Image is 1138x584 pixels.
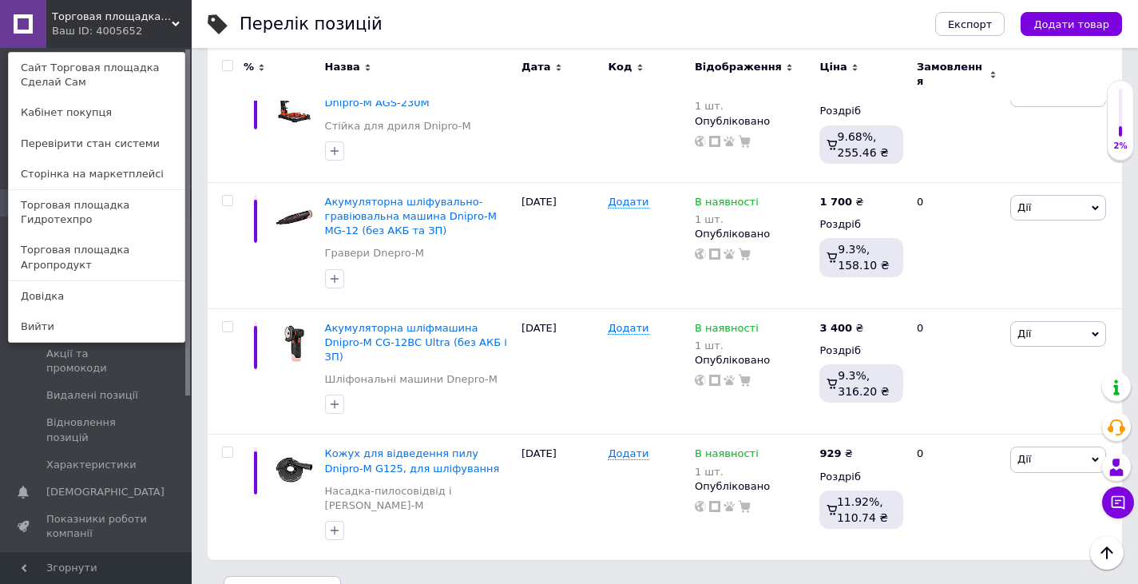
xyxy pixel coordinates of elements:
[1021,12,1122,36] button: Додати товар
[240,16,383,33] div: Перелік позицій
[325,246,424,260] a: Гравери Dnepro-M
[838,243,889,272] span: 9.3%, 158.10 ₴
[695,213,759,225] div: 1 шт.
[695,227,811,241] div: Опубліковано
[695,466,759,478] div: 1 шт.
[819,195,863,209] div: ₴
[521,60,551,74] span: Дата
[907,70,1006,183] div: 0
[325,196,497,236] a: Акумуляторна шліфувально-гравіювальна машина Dnipro-M MG-12 (без АКБ та ЗП)
[1017,201,1031,213] span: Дії
[517,182,605,308] div: [DATE]
[9,281,184,312] a: Довідка
[46,415,148,444] span: Відновлення позицій
[325,484,513,513] a: Насадка-пилосовідвід і [PERSON_NAME]-M
[907,435,1006,560] div: 0
[9,129,184,159] a: Перевірити стан системи
[52,24,119,38] div: Ваш ID: 4005652
[948,18,993,30] span: Експорт
[517,308,605,435] div: [DATE]
[517,70,605,183] div: [DATE]
[608,196,648,209] span: Додати
[325,322,507,363] a: Акумуляторна шліфмашина Dnipro-M СG-12BC Ultra (без АКБ і ЗП)
[9,159,184,189] a: Сторінка на маркетплейсі
[325,60,360,74] span: Назва
[838,130,889,159] span: 9.68%, 255.46 ₴
[695,479,811,494] div: Опубліковано
[819,321,863,336] div: ₴
[819,470,903,484] div: Роздріб
[1102,487,1134,518] button: Чат з покупцем
[695,447,759,464] span: В наявності
[52,10,172,24] span: Торговая площадка Сделай Сам
[9,190,184,235] a: Торговая площадка Гидротехпро
[46,512,148,541] span: Показники роботи компанії
[46,388,138,403] span: Видалені позиції
[907,308,1006,435] div: 0
[819,196,852,208] b: 1 700
[907,182,1006,308] div: 0
[695,100,759,112] div: 1 шт.
[819,447,841,459] b: 929
[272,81,317,127] img: Стойка для угловой шлифмашины Dnipro-M AGS-230M
[819,104,903,118] div: Роздріб
[819,60,847,74] span: Ціна
[1017,453,1031,465] span: Дії
[695,114,811,129] div: Опубліковано
[837,495,888,524] span: 11.92%, 110.74 ₴
[46,347,148,375] span: Акції та промокоди
[695,322,759,339] span: В наявності
[46,485,165,499] span: [DEMOGRAPHIC_DATA]
[1108,141,1133,152] div: 2%
[695,60,782,74] span: Відображення
[819,344,903,358] div: Роздріб
[9,312,184,342] a: Вийти
[244,60,254,74] span: %
[325,372,498,387] a: Шліфональні машини Dnepro-M
[9,53,184,97] a: Сайт Торговая площадка Сделай Сам
[819,217,903,232] div: Роздріб
[325,447,500,474] a: Кожух для відведення пилу Dnipro-M G125, для шліфування
[838,369,889,398] span: 9.3%, 316.20 ₴
[695,340,759,352] div: 1 шт.
[46,458,137,472] span: Характеристики
[9,97,184,128] a: Кабінет покупця
[272,447,317,492] img: Кожух для отведения пыли Dnipro-M G125, для шлифования
[819,447,852,461] div: ₴
[695,353,811,367] div: Опубліковано
[9,235,184,280] a: Торговая площадка Агропродукт
[272,321,317,367] img: Аккумуляторная шлифмашина Dnipro-M СG-12BC Ultra (без АКБ и ЗУ)
[608,322,648,335] span: Додати
[695,196,759,213] span: В наявності
[608,60,632,74] span: Код
[1090,536,1124,570] button: Наверх
[1033,18,1109,30] span: Додати товар
[935,12,1005,36] button: Експорт
[819,322,852,334] b: 3 400
[272,195,317,240] img: Аккумуляторная шлифовально-гравировальная машина Dnipro-M MG-12 (без АКБ та ЗП)
[917,60,985,89] span: Замовлення
[517,435,605,560] div: [DATE]
[608,447,648,460] span: Додати
[1017,328,1031,340] span: Дії
[325,119,471,133] a: Стійка для дриля Dnipro-M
